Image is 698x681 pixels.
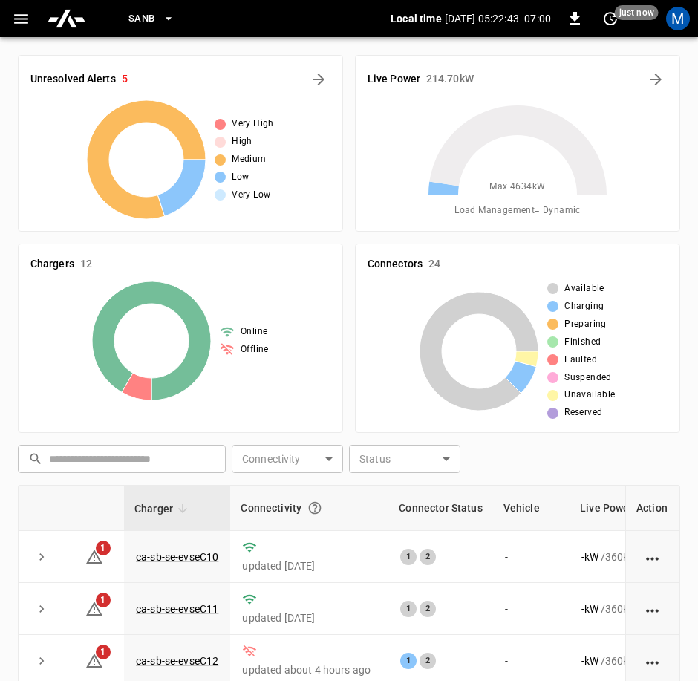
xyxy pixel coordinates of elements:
[85,602,103,613] a: 1
[242,558,376,573] p: updated [DATE]
[644,654,662,668] div: action cell options
[232,117,274,131] span: Very High
[128,10,155,27] span: SanB
[30,650,53,672] button: expand row
[625,486,679,531] th: Action
[242,662,376,677] p: updated about 4 hours ago
[644,602,662,616] div: action cell options
[241,342,269,357] span: Offline
[615,5,659,20] span: just now
[454,203,581,218] span: Load Management = Dynamic
[581,550,598,564] p: - kW
[489,180,545,195] span: Max. 4634 kW
[30,71,116,88] h6: Unresolved Alerts
[368,71,420,88] h6: Live Power
[426,71,474,88] h6: 214.70 kW
[581,550,668,564] div: / 360 kW
[80,256,92,273] h6: 12
[564,299,604,314] span: Charging
[30,256,74,273] h6: Chargers
[598,7,622,30] button: set refresh interval
[232,188,270,203] span: Very Low
[47,4,86,33] img: ampcontrol.io logo
[123,4,180,33] button: SanB
[564,388,615,403] span: Unavailable
[85,550,103,561] a: 1
[368,256,423,273] h6: Connectors
[85,654,103,666] a: 1
[241,325,267,339] span: Online
[136,603,218,615] a: ca-sb-se-evseC11
[96,593,111,607] span: 1
[493,486,570,531] th: Vehicle
[400,549,417,565] div: 1
[445,11,551,26] p: [DATE] 05:22:43 -07:00
[564,353,597,368] span: Faulted
[301,495,328,521] button: Connection between the charger and our software.
[564,317,607,332] span: Preparing
[30,546,53,568] button: expand row
[666,7,690,30] div: profile-icon
[30,598,53,620] button: expand row
[581,602,668,616] div: / 360 kW
[136,551,218,563] a: ca-sb-se-evseC10
[136,655,218,667] a: ca-sb-se-evseC12
[307,68,330,91] button: All Alerts
[564,281,604,296] span: Available
[388,486,492,531] th: Connector Status
[96,541,111,555] span: 1
[420,549,436,565] div: 2
[232,170,249,185] span: Low
[493,583,570,635] td: -
[122,71,128,88] h6: 5
[581,654,668,668] div: / 360 kW
[564,371,612,385] span: Suspended
[391,11,442,26] p: Local time
[242,610,376,625] p: updated [DATE]
[232,134,252,149] span: High
[570,486,679,531] th: Live Power
[644,68,668,91] button: Energy Overview
[581,602,598,616] p: - kW
[420,653,436,669] div: 2
[96,645,111,659] span: 1
[581,654,598,668] p: - kW
[644,550,662,564] div: action cell options
[241,495,378,521] div: Connectivity
[564,405,602,420] span: Reserved
[400,653,417,669] div: 1
[400,601,417,617] div: 1
[134,500,192,518] span: Charger
[564,335,601,350] span: Finished
[232,152,266,167] span: Medium
[420,601,436,617] div: 2
[493,531,570,583] td: -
